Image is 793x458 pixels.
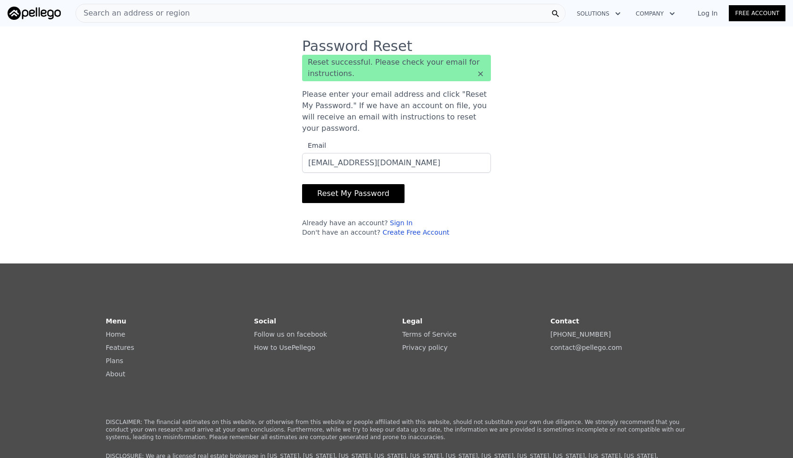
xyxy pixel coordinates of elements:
[476,69,485,78] button: ×
[402,331,456,338] a: Terms of Service
[8,7,61,20] img: Pellego
[302,55,491,81] div: Reset successful. Please check your email for instructions.
[550,317,579,325] strong: Contact
[302,142,326,149] span: Email
[76,8,190,19] span: Search an address or region
[254,331,327,338] a: Follow us on facebook
[390,219,413,227] a: Sign In
[106,344,134,351] a: Features
[106,317,126,325] strong: Menu
[402,344,447,351] a: Privacy policy
[254,344,315,351] a: How to UsePellego
[569,5,628,22] button: Solutions
[106,357,123,365] a: Plans
[382,229,449,236] a: Create Free Account
[302,38,491,55] h3: Password Reset
[302,89,491,134] p: Please enter your email address and click "Reset My Password." If we have an account on file, you...
[302,218,491,237] div: Already have an account? Don't have an account?
[302,153,491,173] input: Email
[106,418,687,441] p: DISCLAIMER: The financial estimates on this website, or otherwise from this website or people aff...
[628,5,683,22] button: Company
[550,331,611,338] a: [PHONE_NUMBER]
[254,317,276,325] strong: Social
[686,8,729,18] a: Log In
[550,344,622,351] a: contact@pellego.com
[302,184,405,203] button: Reset My Password
[729,5,785,21] a: Free Account
[106,370,125,378] a: About
[106,331,125,338] a: Home
[402,317,422,325] strong: Legal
